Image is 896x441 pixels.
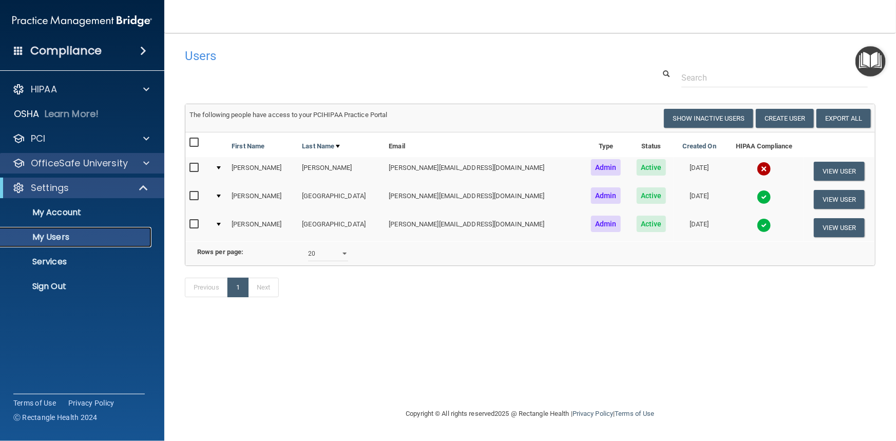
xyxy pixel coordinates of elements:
[674,185,725,214] td: [DATE]
[816,109,871,128] a: Export All
[227,185,298,214] td: [PERSON_NAME]
[185,49,581,63] h4: Users
[855,46,886,76] button: Open Resource Center
[13,398,56,408] a: Terms of Use
[814,218,865,237] button: View User
[68,398,115,408] a: Privacy Policy
[14,108,40,120] p: OSHA
[682,140,716,152] a: Created On
[637,216,666,232] span: Active
[343,397,718,430] div: Copyright © All rights reserved 2025 @ Rectangle Health | |
[573,410,613,417] a: Privacy Policy
[385,132,583,157] th: Email
[45,108,99,120] p: Learn More!
[298,214,385,241] td: [GEOGRAPHIC_DATA]
[664,109,753,128] button: Show Inactive Users
[13,412,98,423] span: Ⓒ Rectangle Health 2024
[185,278,228,297] a: Previous
[674,157,725,185] td: [DATE]
[591,159,621,176] span: Admin
[591,216,621,232] span: Admin
[674,214,725,241] td: [DATE]
[814,190,865,209] button: View User
[227,278,249,297] a: 1
[31,83,57,95] p: HIPAA
[385,157,583,185] td: [PERSON_NAME][EMAIL_ADDRESS][DOMAIN_NAME]
[12,11,152,31] img: PMB logo
[31,157,128,169] p: OfficeSafe University
[12,83,149,95] a: HIPAA
[615,410,654,417] a: Terms of Use
[248,278,279,297] a: Next
[814,162,865,181] button: View User
[583,132,629,157] th: Type
[7,257,147,267] p: Services
[298,157,385,185] td: [PERSON_NAME]
[757,218,771,233] img: tick.e7d51cea.svg
[756,109,814,128] button: Create User
[757,190,771,204] img: tick.e7d51cea.svg
[725,132,804,157] th: HIPAA Compliance
[385,214,583,241] td: [PERSON_NAME][EMAIL_ADDRESS][DOMAIN_NAME]
[227,157,298,185] td: [PERSON_NAME]
[12,182,149,194] a: Settings
[298,185,385,214] td: [GEOGRAPHIC_DATA]
[12,157,149,169] a: OfficeSafe University
[12,132,149,145] a: PCI
[637,159,666,176] span: Active
[7,232,147,242] p: My Users
[757,162,771,176] img: cross.ca9f0e7f.svg
[7,207,147,218] p: My Account
[302,140,340,152] a: Last Name
[189,111,388,119] span: The following people have access to your PCIHIPAA Practice Portal
[681,68,868,87] input: Search
[591,187,621,204] span: Admin
[197,248,243,256] b: Rows per page:
[30,44,102,58] h4: Compliance
[31,132,45,145] p: PCI
[227,214,298,241] td: [PERSON_NAME]
[637,187,666,204] span: Active
[629,132,674,157] th: Status
[7,281,147,292] p: Sign Out
[385,185,583,214] td: [PERSON_NAME][EMAIL_ADDRESS][DOMAIN_NAME]
[31,182,69,194] p: Settings
[232,140,264,152] a: First Name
